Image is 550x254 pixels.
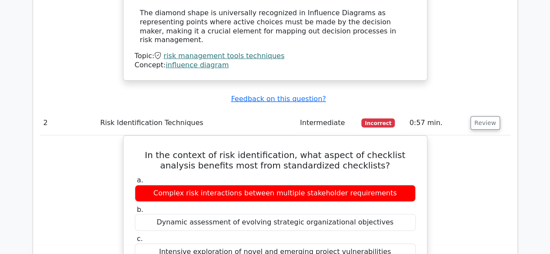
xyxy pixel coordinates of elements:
a: influence diagram [166,61,229,69]
a: risk management tools techniques [163,52,284,60]
span: c. [137,234,143,243]
button: Review [470,116,500,130]
div: Complex risk interactions between multiple stakeholder requirements [135,185,416,202]
div: Dynamic assessment of evolving strategic organizational objectives [135,214,416,231]
div: Topic: [135,52,416,61]
span: a. [137,176,143,184]
td: Risk Identification Techniques [97,111,296,135]
td: 2 [40,111,97,135]
td: 0:57 min. [406,111,467,135]
td: Intermediate [297,111,358,135]
a: Feedback on this question? [231,95,326,103]
span: b. [137,205,143,214]
div: Concept: [135,61,416,70]
span: Incorrect [361,119,395,127]
h5: In the context of risk identification, what aspect of checklist analysis benefits most from stand... [134,150,417,171]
